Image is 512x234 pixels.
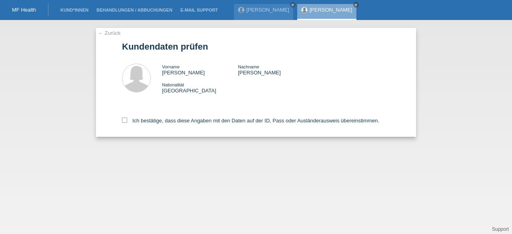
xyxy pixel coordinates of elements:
a: ← Zurück [98,30,120,36]
i: close [291,3,295,7]
span: Nachname [238,64,259,69]
div: [PERSON_NAME] [238,64,314,76]
i: close [354,3,358,7]
span: Vorname [162,64,180,69]
a: MF Health [12,7,36,13]
h1: Kundendaten prüfen [122,42,390,52]
span: Nationalität [162,82,184,87]
a: [PERSON_NAME] [246,7,289,13]
div: [GEOGRAPHIC_DATA] [162,82,238,94]
a: close [353,2,359,8]
a: [PERSON_NAME] [310,7,352,13]
a: Kund*innen [56,8,92,12]
a: close [290,2,296,8]
a: E-Mail Support [176,8,222,12]
div: [PERSON_NAME] [162,64,238,76]
a: Support [492,226,509,232]
a: Behandlungen / Abbuchungen [92,8,176,12]
label: Ich bestätige, dass diese Angaben mit den Daten auf der ID, Pass oder Ausländerausweis übereinsti... [122,118,379,124]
